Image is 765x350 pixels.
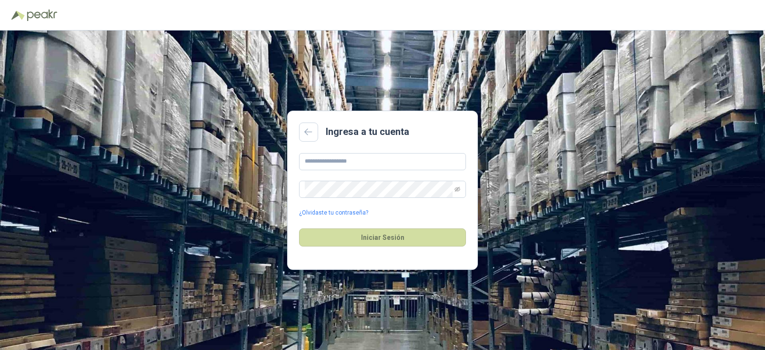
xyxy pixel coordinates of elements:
button: Iniciar Sesión [299,228,466,247]
h2: Ingresa a tu cuenta [326,124,409,139]
img: Logo [11,10,25,20]
a: ¿Olvidaste tu contraseña? [299,208,368,217]
img: Peakr [27,10,57,21]
span: eye-invisible [455,186,460,192]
